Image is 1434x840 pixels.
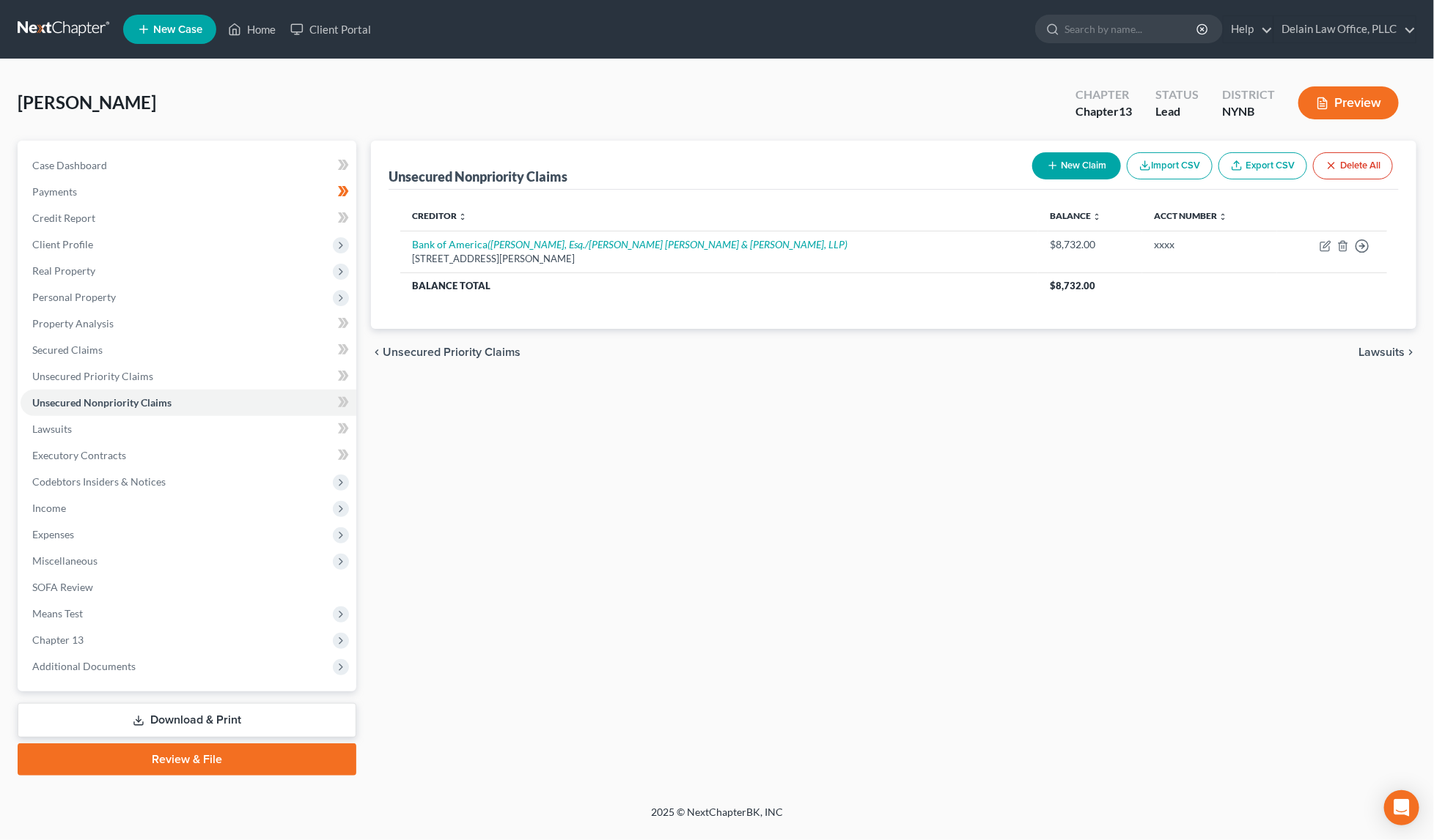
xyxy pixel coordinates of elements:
[389,168,567,185] div: Unsecured Nonpriority Claims
[412,210,467,221] a: Creditor unfold_more
[1218,152,1307,179] a: Export CSV
[371,346,383,358] i: chevron_left
[412,238,847,250] a: Bank of America([PERSON_NAME], Esq./[PERSON_NAME] [PERSON_NAME] & [PERSON_NAME], LLP)
[32,554,98,567] span: Miscellaneous
[32,396,172,409] span: Unsecured Nonpriority Claims
[1274,16,1416,42] a: Delain Law Office, PLLC
[32,607,83,620] span: Means Test
[32,264,95,277] span: Real Property
[1050,280,1095,291] span: $8,732.00
[1075,86,1132,103] div: Chapter
[21,311,356,337] a: Property Analysis
[1127,152,1213,179] button: Import CSV
[1222,103,1275,120] div: NYNB
[21,337,356,363] a: Secured Claims
[371,346,521,358] button: chevron_left Unsecured Priority Claims
[32,449,126,461] span: Executory Contracts
[32,660,136,672] span: Additional Documents
[32,212,95,224] span: Credit Report
[458,212,467,221] i: unfold_more
[1218,212,1227,221] i: unfold_more
[21,179,356,205] a: Payments
[1050,210,1101,221] a: Balance unfold_more
[221,16,283,42] a: Home
[32,502,66,514] span: Income
[1224,16,1273,42] a: Help
[18,743,356,776] a: Review & File
[21,390,356,416] a: Unsecured Nonpriority Claims
[1154,237,1265,252] div: xxxx
[1065,15,1199,42] input: Search by name...
[1032,152,1121,179] button: New Claim
[32,423,72,435] span: Lawsuits
[1222,86,1275,103] div: District
[1155,103,1199,120] div: Lead
[21,152,356,179] a: Case Dashboard
[18,92,156,113] span: [PERSON_NAME]
[1119,104,1132,118] span: 13
[299,805,1135,831] div: 2025 © NextChapterBK, INC
[153,24,202,35] span: New Case
[32,238,93,250] span: Client Profile
[1358,346,1405,358] span: Lawsuits
[32,475,166,488] span: Codebtors Insiders & Notices
[21,416,356,442] a: Lawsuits
[32,317,114,330] span: Property Analysis
[32,370,153,382] span: Unsecured Priority Claims
[488,238,847,250] i: ([PERSON_NAME], Esq./[PERSON_NAME] [PERSON_NAME] & [PERSON_NAME], LLP)
[32,291,116,303] span: Personal Property
[1384,790,1419,825] div: Open Intercom Messenger
[412,252,1026,266] div: [STREET_ADDRESS][PERSON_NAME]
[21,574,356,601] a: SOFA Review
[1358,346,1416,358] button: Lawsuits chevron_right
[21,363,356,390] a: Unsecured Priority Claims
[1092,212,1101,221] i: unfold_more
[1154,210,1227,221] a: Acct Number unfold_more
[32,633,84,646] span: Chapter 13
[383,346,521,358] span: Unsecured Priority Claims
[1298,86,1399,119] button: Preview
[1075,103,1132,120] div: Chapter
[21,205,356,231] a: Credit Report
[400,272,1038,299] th: Balance Total
[1405,346,1416,358] i: chevron_right
[32,343,103,356] span: Secured Claims
[21,442,356,469] a: Executory Contracts
[1155,86,1199,103] div: Status
[1050,237,1130,252] div: $8,732.00
[32,581,93,593] span: SOFA Review
[32,185,77,198] span: Payments
[32,159,107,171] span: Case Dashboard
[32,528,74,540] span: Expenses
[1313,152,1393,179] button: Delete All
[283,16,378,42] a: Client Portal
[18,703,356,737] a: Download & Print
